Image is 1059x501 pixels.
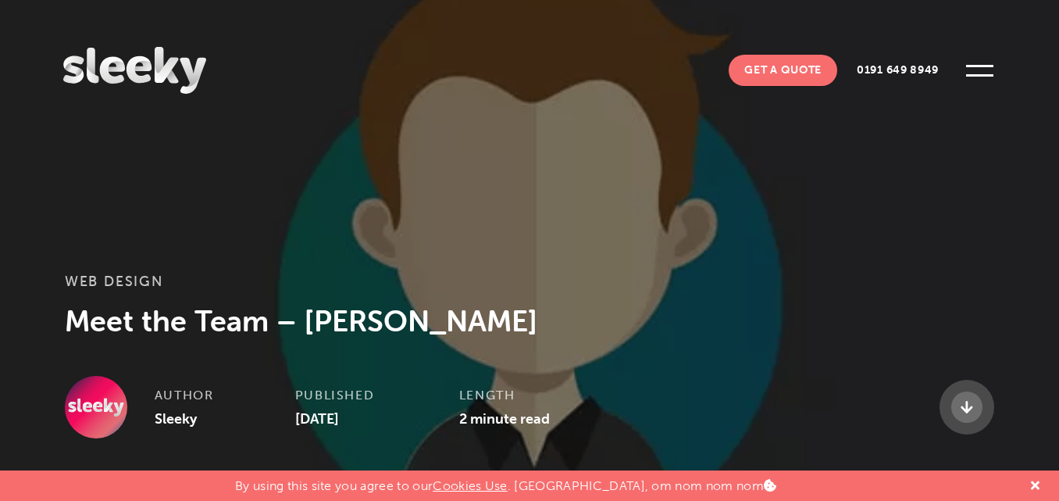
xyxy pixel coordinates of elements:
[63,47,205,94] img: Sleeky Web Design Newcastle
[729,55,837,86] a: Get A Quote
[155,376,295,423] div: Sleeky
[65,272,994,302] h3: Web Design
[155,388,214,403] strong: Author
[470,410,550,428] span: minute read
[65,376,127,438] img: Sleeky avatar
[841,55,954,86] a: 0191 649 8949
[433,478,508,493] a: Cookies Use
[459,388,515,403] strong: Length
[295,376,459,423] div: [DATE]
[459,410,467,428] span: 2
[235,471,776,493] p: By using this site you agree to our . [GEOGRAPHIC_DATA], om nom nom nom
[295,388,374,403] strong: Published
[65,302,994,341] h1: Meet the Team – [PERSON_NAME]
